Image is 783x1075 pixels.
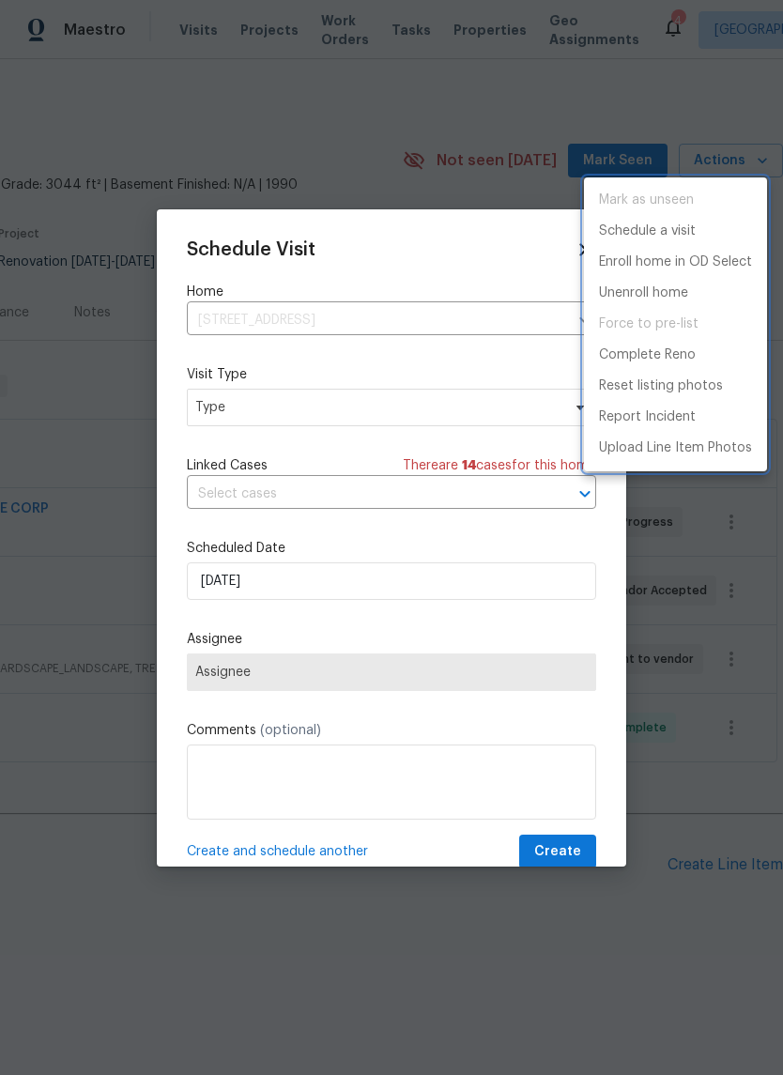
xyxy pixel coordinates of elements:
[599,407,696,427] p: Report Incident
[599,376,723,396] p: Reset listing photos
[599,284,688,303] p: Unenroll home
[599,253,752,272] p: Enroll home in OD Select
[584,309,767,340] span: Setup visit must be completed before moving home to pre-list
[599,222,696,241] p: Schedule a visit
[599,438,752,458] p: Upload Line Item Photos
[599,346,696,365] p: Complete Reno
